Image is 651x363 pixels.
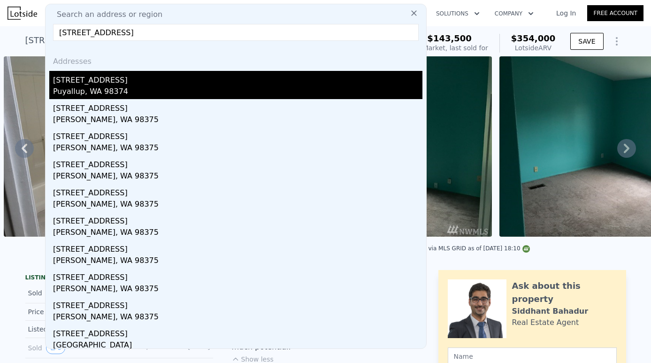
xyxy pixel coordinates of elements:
div: Siddhant Bahadur [512,306,589,317]
div: [STREET_ADDRESS] [53,212,422,227]
div: Puyallup, WA 98374 [53,86,422,99]
div: [STREET_ADDRESS] [53,71,422,86]
button: SAVE [570,33,603,50]
div: [PERSON_NAME], WA 98375 [53,227,422,240]
div: [PERSON_NAME], WA 98375 [53,199,422,212]
div: [STREET_ADDRESS] [53,296,422,311]
div: [STREET_ADDRESS] [53,184,422,199]
span: $143,500 [427,33,472,43]
div: [PERSON_NAME], WA 98375 [53,283,422,296]
a: Log In [545,8,587,18]
span: Search an address or region [49,9,162,20]
div: [STREET_ADDRESS] [53,324,422,340]
span: $354,000 [511,33,556,43]
div: LISTING & SALE HISTORY [25,274,213,283]
div: Sold [28,287,112,299]
div: Off Market, last sold for [411,43,488,53]
div: Real Estate Agent [512,317,579,328]
div: [STREET_ADDRESS] [53,240,422,255]
div: [STREET_ADDRESS] [53,268,422,283]
div: [STREET_ADDRESS] [53,127,422,142]
div: [STREET_ADDRESS] [53,155,422,170]
button: Company [487,5,541,22]
div: [PERSON_NAME], WA 98375 [53,311,422,324]
div: Listed [28,324,112,334]
div: [GEOGRAPHIC_DATA] [53,340,422,353]
div: [PERSON_NAME], WA 98375 [53,114,422,127]
div: Addresses [49,48,422,71]
img: Sale: 123039831 Parcel: 100457895 [4,56,244,237]
button: Show Options [607,32,626,51]
a: Free Account [587,5,643,21]
div: Lotside ARV [511,43,556,53]
button: View historical data [46,342,66,354]
div: [STREET_ADDRESS] [53,99,422,114]
img: NWMLS Logo [522,245,530,253]
img: Lotside [8,7,37,20]
div: [STREET_ADDRESS] , Summit , WA 98446 [25,34,196,47]
div: Price Decrease [28,307,112,317]
div: Ask about this property [512,279,617,306]
div: [PERSON_NAME], WA 98375 [53,255,422,268]
div: [PERSON_NAME], WA 98375 [53,142,422,155]
div: Sold [28,342,112,354]
button: Solutions [429,5,487,22]
input: Enter an address, city, region, neighborhood or zip code [53,24,419,41]
div: [PERSON_NAME], WA 98375 [53,170,422,184]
